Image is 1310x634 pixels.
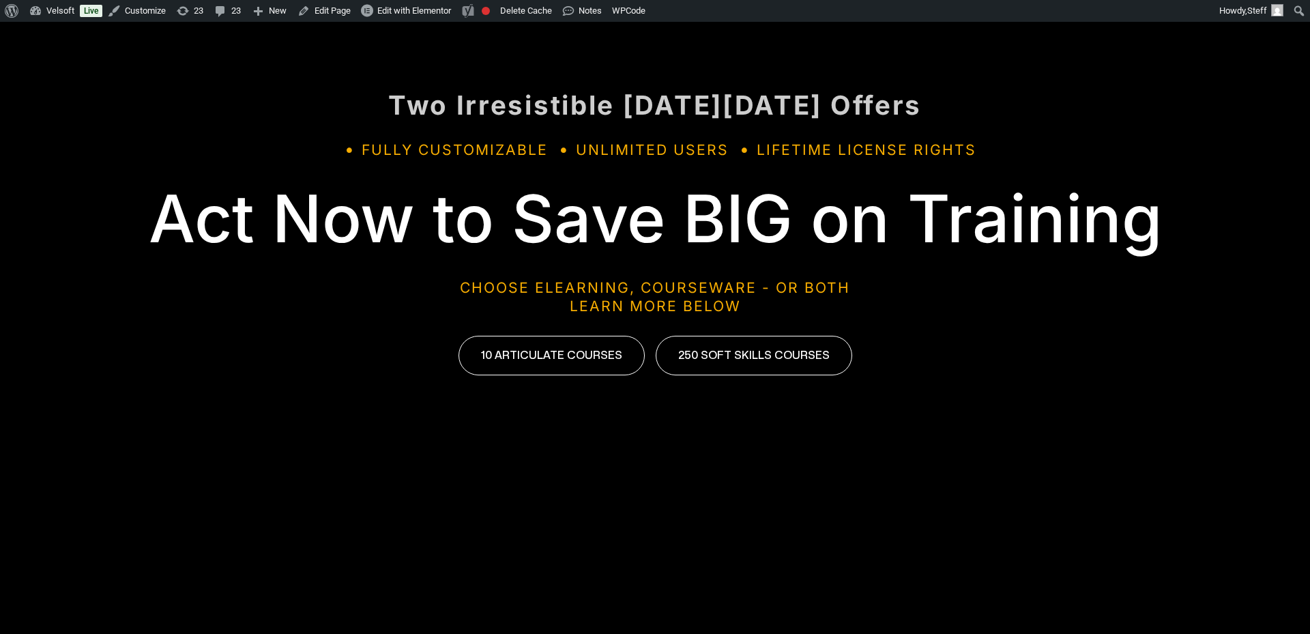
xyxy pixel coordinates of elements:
span: 250 Soft Skills Courses [678,347,830,364]
span: Choose eLearning, Courseware - or Both [460,278,850,297]
span: Unlimited Users [572,141,729,159]
div: Focus keyphrase not set [482,7,490,15]
a: 250 Soft Skills Courses [656,336,852,375]
b: Two Irresistible [DATE][DATE] Offers [388,89,922,121]
span: Learn More Below [570,297,741,315]
a: 10 Articulate Courses [458,336,645,375]
span: Edit with Elementor [377,5,451,16]
a: Live [80,5,102,17]
h2: Act Now to Save BIG on Training [65,179,1244,258]
span: FULLY CUSTOMIZABLE [358,141,548,159]
span: 10 Articulate Courses [481,347,622,364]
span: Lifetime License Rights [753,141,976,159]
span: Steff [1247,5,1267,16]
